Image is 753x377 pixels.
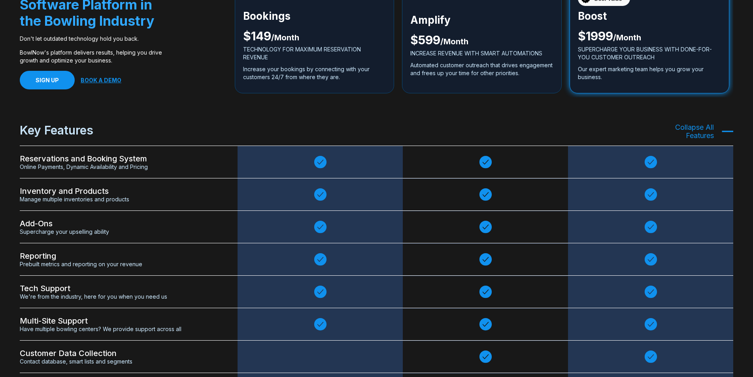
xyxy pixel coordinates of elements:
span: Supercharge your upselling ability [20,228,218,235]
span: / Month [271,33,299,42]
a: SIGN UP [20,71,75,89]
p: $ 149 [243,32,386,42]
p: $ 1999 [578,32,721,42]
a: BOOK A DEMO [81,77,121,83]
span: Reservations and Booking System [20,154,218,163]
span: Tech Support [20,284,218,293]
p: TECHNOLOGY FOR MAXIMUM RESERVATION REVENUE [243,45,386,61]
p: SUPERCHARGE YOUR BUSINESS WITH DONE-FOR-YOU CUSTOMER OUTREACH [578,45,721,61]
p: Bookings [243,12,386,20]
span: Add-Ons [20,219,218,228]
span: Prebuilt metrics and reporting on your revenue [20,261,218,267]
span: Online Payments, Dynamic Availability and Pricing [20,163,218,170]
span: Key Features [20,123,93,140]
p: $ 599 [410,36,553,45]
p: Amplify [410,16,553,24]
span: Reporting [20,251,218,261]
p: Automated customer outreach that drives engagement and frees up your time for other priorities. [410,61,553,77]
span: Manage multiple inventories and products [20,196,218,203]
span: We're from the industry, here for you when you need us [20,293,218,300]
span: / Month [440,37,468,46]
span: Customer Data Collection [20,349,218,358]
span: Inventory and Products [20,186,218,196]
span: Multi-Site Support [20,316,218,326]
p: Our expert marketing team helps you grow your business. [578,65,721,81]
p: INCREASE REVENUE WITH SMART AUTOMATIONS [410,49,553,57]
p: BowlNow's platform delivers results, helping you drive growth and optimize your business. [20,49,162,64]
p: Increase your bookings by connecting with your customers 24/7 from where they are. [243,65,386,81]
span: Collapse All Features [662,123,714,140]
span: Contact database, smart lists and segments [20,358,218,365]
p: Boost [578,12,721,20]
p: Don't let outdated technology hold you back. [20,35,162,43]
span: / Month [613,33,641,42]
span: Have multiple bowling centers? We provide support across all [20,326,218,332]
